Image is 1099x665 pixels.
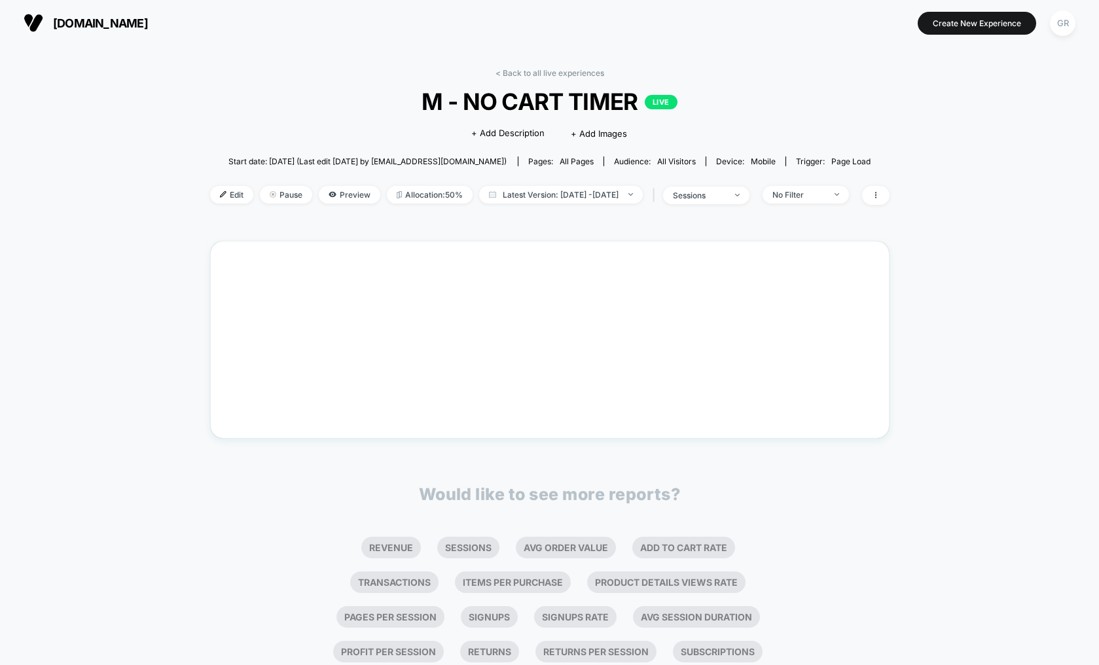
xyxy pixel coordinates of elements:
img: end [628,193,633,196]
li: Avg Order Value [516,537,616,558]
button: GR [1046,10,1079,37]
li: Items Per Purchase [455,571,571,593]
span: Edit [210,186,253,204]
div: sessions [673,190,725,200]
li: Product Details Views Rate [587,571,746,593]
li: Profit Per Session [333,641,444,662]
div: Audience: [614,156,696,166]
div: GR [1050,10,1075,36]
span: All Visitors [657,156,696,166]
span: Page Load [831,156,871,166]
span: + Add Description [471,127,545,140]
span: M - NO CART TIMER [243,88,855,115]
li: Avg Session Duration [633,606,760,628]
button: [DOMAIN_NAME] [20,12,152,33]
span: + Add Images [571,128,627,139]
img: edit [220,191,226,198]
p: Would like to see more reports? [419,484,681,504]
span: Latest Version: [DATE] - [DATE] [479,186,643,204]
img: rebalance [397,191,402,198]
div: No Filter [772,190,825,200]
li: Signups [461,606,518,628]
li: Returns Per Session [535,641,657,662]
p: LIVE [645,95,677,109]
li: Add To Cart Rate [632,537,735,558]
span: [DOMAIN_NAME] [53,16,148,30]
span: Preview [319,186,380,204]
span: Pause [260,186,312,204]
li: Transactions [350,571,439,593]
li: Sessions [437,537,499,558]
span: mobile [751,156,776,166]
img: end [835,193,839,196]
li: Subscriptions [673,641,763,662]
img: calendar [489,191,496,198]
span: Start date: [DATE] (Last edit [DATE] by [EMAIL_ADDRESS][DOMAIN_NAME]) [228,156,507,166]
img: end [735,194,740,196]
span: all pages [560,156,594,166]
span: Device: [706,156,785,166]
button: Create New Experience [918,12,1036,35]
li: Signups Rate [534,606,617,628]
div: Pages: [528,156,594,166]
span: | [649,186,663,205]
li: Revenue [361,537,421,558]
img: Visually logo [24,13,43,33]
span: Allocation: 50% [387,186,473,204]
li: Pages Per Session [336,606,444,628]
div: Trigger: [796,156,871,166]
li: Returns [460,641,519,662]
a: < Back to all live experiences [495,68,604,78]
img: end [270,191,276,198]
